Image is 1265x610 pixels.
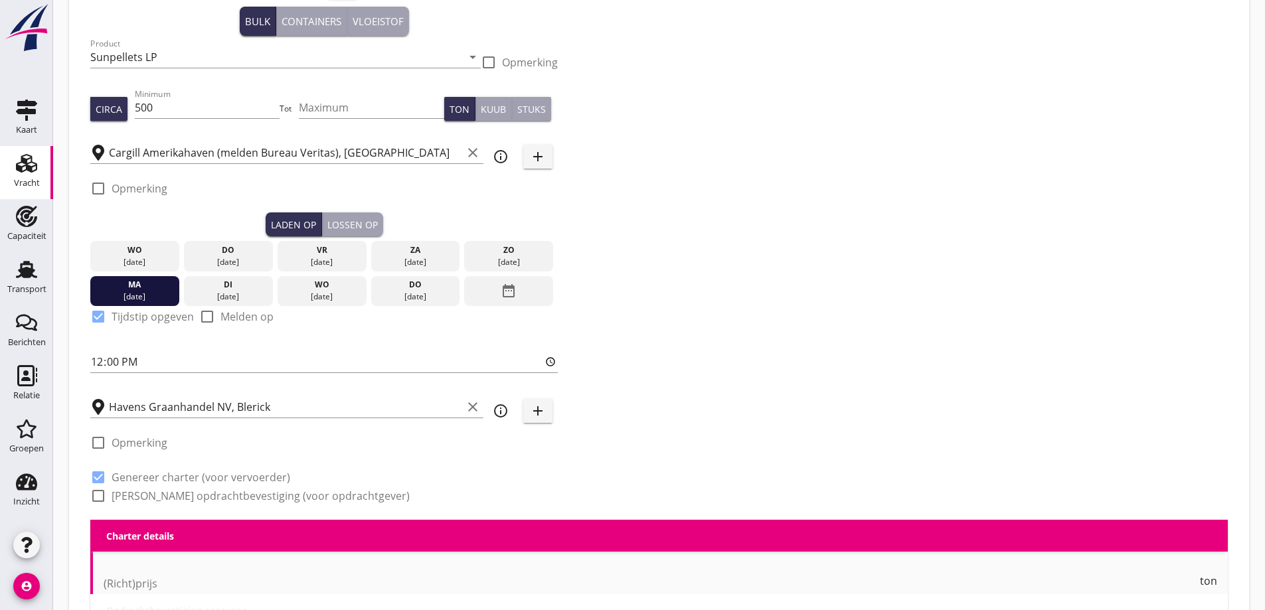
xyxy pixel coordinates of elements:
[8,338,46,346] div: Berichten
[444,97,475,121] button: Ton
[96,102,122,116] div: Circa
[327,218,378,232] div: Lossen op
[220,310,274,323] label: Melden op
[14,179,40,187] div: Vracht
[135,97,280,118] input: Minimum
[374,279,456,291] div: do
[16,125,37,134] div: Kaart
[374,291,456,303] div: [DATE]
[530,149,546,165] i: add
[467,244,550,256] div: zo
[94,256,176,268] div: [DATE]
[281,291,363,303] div: [DATE]
[104,573,1197,594] input: (Richt)prijs
[112,489,410,502] label: [PERSON_NAME] opdrachtbevestiging (voor opdrachtgever)
[1200,575,1217,586] span: ton
[517,102,546,116] div: Stuks
[112,436,167,449] label: Opmerking
[493,403,509,419] i: info_outline
[112,310,194,323] label: Tijdstip opgeven
[465,145,481,161] i: clear
[530,403,546,419] i: add
[512,97,551,121] button: Stuks
[109,142,462,163] input: Laadplaats
[112,182,167,195] label: Opmerking
[187,244,270,256] div: do
[465,49,481,65] i: arrow_drop_down
[90,46,462,68] input: Product
[475,97,512,121] button: Kuub
[276,7,347,36] button: Containers
[450,102,469,116] div: Ton
[94,244,176,256] div: wo
[7,232,46,240] div: Capaciteit
[299,97,444,118] input: Maximum
[90,97,127,121] button: Circa
[501,279,517,303] i: date_range
[481,102,506,116] div: Kuub
[266,212,322,236] button: Laden op
[3,3,50,52] img: logo-small.a267ee39.svg
[374,256,456,268] div: [DATE]
[282,14,341,29] div: Containers
[281,244,363,256] div: vr
[245,14,270,29] div: Bulk
[13,573,40,599] i: account_circle
[281,256,363,268] div: [DATE]
[347,7,409,36] button: Vloeistof
[9,444,44,453] div: Groepen
[353,14,404,29] div: Vloeistof
[94,279,176,291] div: ma
[187,256,270,268] div: [DATE]
[94,291,176,303] div: [DATE]
[240,7,276,36] button: Bulk
[13,391,40,400] div: Relatie
[465,399,481,415] i: clear
[502,56,558,69] label: Opmerking
[13,497,40,506] div: Inzicht
[112,471,290,484] label: Genereer charter (voor vervoerder)
[374,244,456,256] div: za
[280,103,299,115] div: Tot
[281,279,363,291] div: wo
[187,279,270,291] div: di
[322,212,383,236] button: Lossen op
[271,218,316,232] div: Laden op
[7,285,46,293] div: Transport
[493,149,509,165] i: info_outline
[187,291,270,303] div: [DATE]
[467,256,550,268] div: [DATE]
[109,396,462,418] input: Losplaats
